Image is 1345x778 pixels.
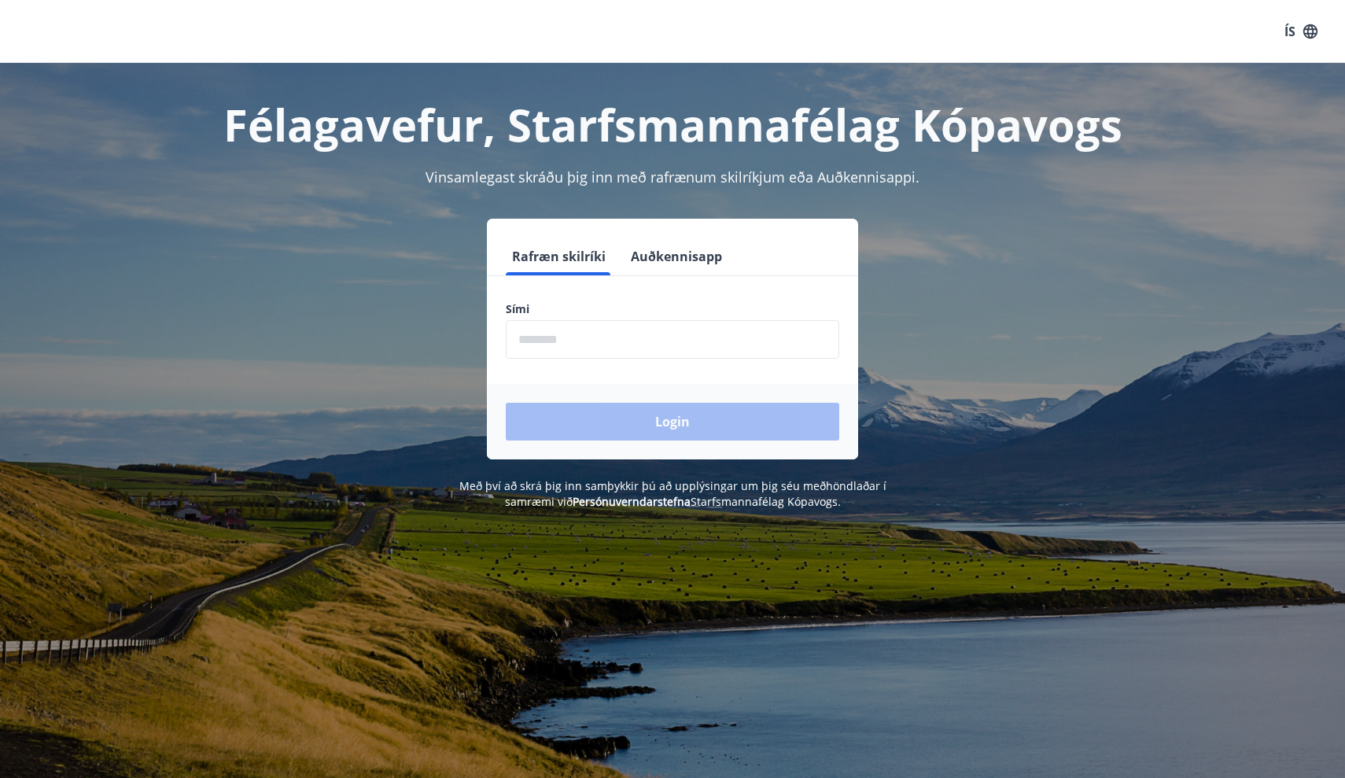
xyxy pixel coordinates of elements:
h1: Félagavefur, Starfsmannafélag Kópavogs [125,94,1220,154]
label: Sími [506,301,839,317]
button: Auðkennisapp [625,238,728,275]
span: Vinsamlegast skráðu þig inn með rafrænum skilríkjum eða Auðkennisappi. [426,168,919,186]
button: Rafræn skilríki [506,238,612,275]
button: ÍS [1276,17,1326,46]
span: Með því að skrá þig inn samþykkir þú að upplýsingar um þig séu meðhöndlaðar í samræmi við Starfsm... [459,478,886,509]
a: Persónuverndarstefna [573,494,691,509]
